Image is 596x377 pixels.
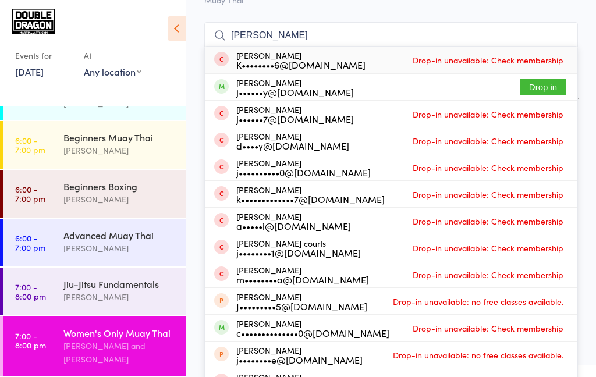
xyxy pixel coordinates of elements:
div: [PERSON_NAME] courts [236,239,361,257]
div: [PERSON_NAME] [63,193,176,206]
span: Drop-in unavailable: no free classes available. [390,293,566,310]
div: j••••••••1@[DOMAIN_NAME] [236,248,361,257]
div: d••••y@[DOMAIN_NAME] [236,141,349,150]
a: 6:00 -7:00 pmAdvanced Muay Thai[PERSON_NAME] [3,219,186,266]
div: j••••••••e@[DOMAIN_NAME] [236,355,363,364]
div: j••••••••••0@[DOMAIN_NAME] [236,168,371,177]
time: 6:00 - 7:00 pm [15,184,45,203]
span: Drop-in unavailable: Check membership [410,319,566,337]
img: Double Dragon Gym [12,9,55,34]
a: 7:00 -8:00 pmWomen's Only Muay Thai[PERSON_NAME] and [PERSON_NAME] [3,316,186,376]
div: [PERSON_NAME] [63,144,176,157]
span: Drop-in unavailable: Check membership [410,105,566,123]
time: 6:00 - 7:00 pm [15,136,45,154]
time: 6:00 - 7:00 pm [15,233,45,252]
a: 7:00 -8:00 pmJiu-Jitsu Fundamentals[PERSON_NAME] [3,268,186,315]
span: Drop-in unavailable: Check membership [410,132,566,150]
span: Drop-in unavailable: no free classes available. [390,346,566,364]
div: Advanced Muay Thai [63,229,176,241]
span: Drop-in unavailable: Check membership [410,186,566,203]
div: [PERSON_NAME] [236,105,354,123]
div: m••••••••a@[DOMAIN_NAME] [236,275,369,284]
span: Drop-in unavailable: Check membership [410,266,566,283]
span: Drop-in unavailable: Check membership [410,51,566,69]
div: Any location [84,65,141,78]
div: [PERSON_NAME] [236,212,351,230]
a: 6:00 -7:00 pmBeginners Muay Thai[PERSON_NAME] [3,121,186,169]
div: [PERSON_NAME] [236,346,363,364]
div: [PERSON_NAME] [236,158,371,177]
div: [PERSON_NAME] [236,51,366,69]
div: Women's Only Muay Thai [63,326,176,339]
div: a•••••i@[DOMAIN_NAME] [236,221,351,230]
div: [PERSON_NAME] [236,292,367,311]
div: [PERSON_NAME] [236,131,349,150]
time: 7:00 - 8:00 pm [15,331,46,350]
span: Drop-in unavailable: Check membership [410,159,566,176]
div: [PERSON_NAME] [236,319,389,337]
input: Search [204,22,578,49]
div: [PERSON_NAME] [236,185,385,204]
div: [PERSON_NAME] [236,78,354,97]
div: j••••••y@[DOMAIN_NAME] [236,87,354,97]
a: 6:00 -7:00 pmBeginners Boxing[PERSON_NAME] [3,170,186,218]
div: Beginners Boxing [63,180,176,193]
button: Drop in [520,79,566,95]
a: [DATE] [15,65,44,78]
div: [PERSON_NAME] [63,241,176,255]
div: J•••••••••5@[DOMAIN_NAME] [236,301,367,311]
div: j••••••7@[DOMAIN_NAME] [236,114,354,123]
div: K••••••••6@[DOMAIN_NAME] [236,60,366,69]
time: 7:00 - 8:00 pm [15,282,46,301]
div: Jiu-Jitsu Fundamentals [63,278,176,290]
div: [PERSON_NAME] [236,265,369,284]
span: Drop-in unavailable: Check membership [410,212,566,230]
div: c••••••••••••••0@[DOMAIN_NAME] [236,328,389,337]
span: Drop-in unavailable: Check membership [410,239,566,257]
div: [PERSON_NAME] and [PERSON_NAME] [63,339,176,366]
div: At [84,46,141,65]
div: k•••••••••••••7@[DOMAIN_NAME] [236,194,385,204]
div: [PERSON_NAME] [63,290,176,304]
div: Events for [15,46,72,65]
div: Beginners Muay Thai [63,131,176,144]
